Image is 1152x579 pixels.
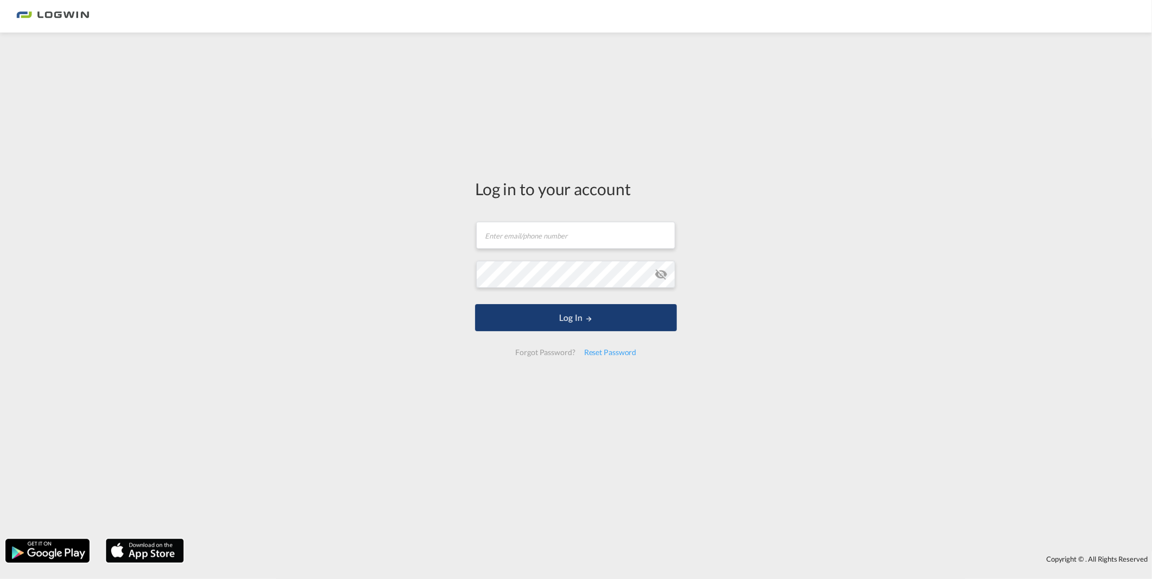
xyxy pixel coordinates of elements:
[189,550,1152,568] div: Copyright © . All Rights Reserved
[105,538,185,564] img: apple.png
[655,268,668,281] md-icon: icon-eye-off
[580,343,641,362] div: Reset Password
[511,343,579,362] div: Forgot Password?
[16,4,89,29] img: bc73a0e0d8c111efacd525e4c8ad7d32.png
[4,538,91,564] img: google.png
[476,222,675,249] input: Enter email/phone number
[475,177,677,200] div: Log in to your account
[475,304,677,331] button: LOGIN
